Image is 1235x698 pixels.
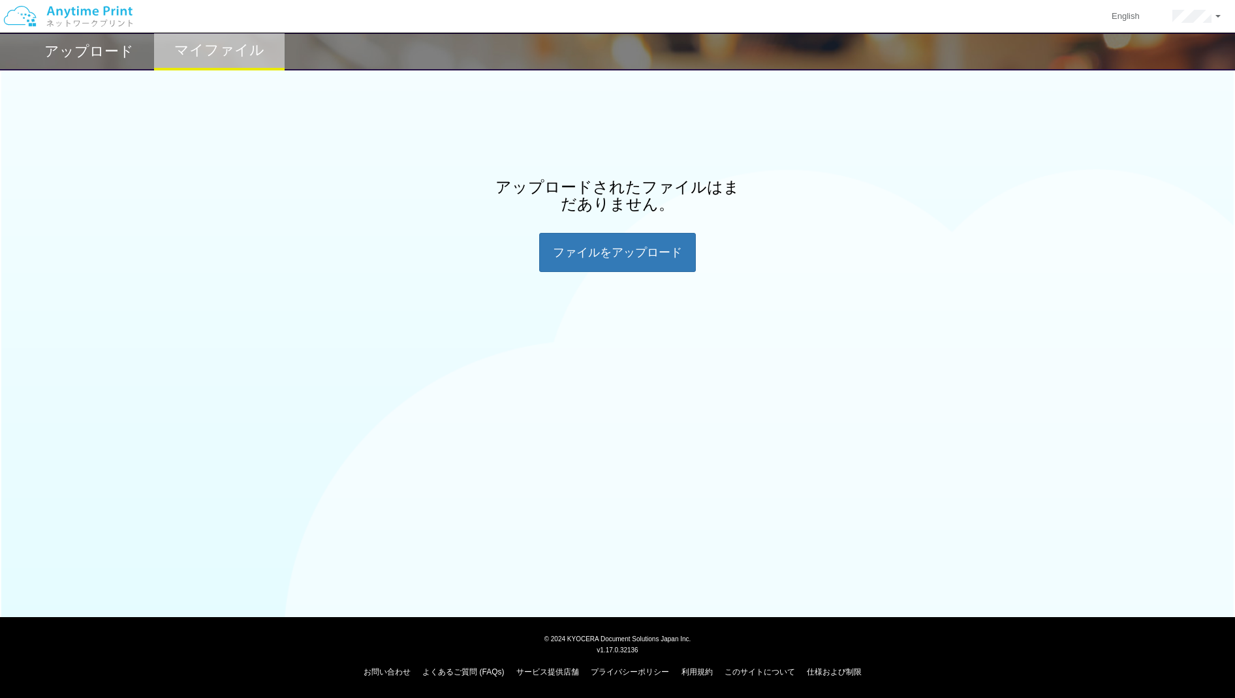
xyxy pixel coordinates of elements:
[539,233,696,272] div: ファイルを​​アップロード
[174,42,264,58] h2: マイファイル
[681,667,713,676] a: 利用規約
[44,44,134,59] h2: アップロード
[807,667,862,676] a: 仕様および制限
[364,667,411,676] a: お問い合わせ
[544,634,691,643] span: © 2024 KYOCERA Document Solutions Japan Inc.
[597,646,638,654] span: v1.17.0.32136
[725,667,795,676] a: このサイトについて
[422,667,504,676] a: よくあるご質問 (FAQs)
[493,179,742,213] h2: アップロードされたファイルはまだありません。
[516,667,579,676] a: サービス提供店舗
[591,667,669,676] a: プライバシーポリシー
